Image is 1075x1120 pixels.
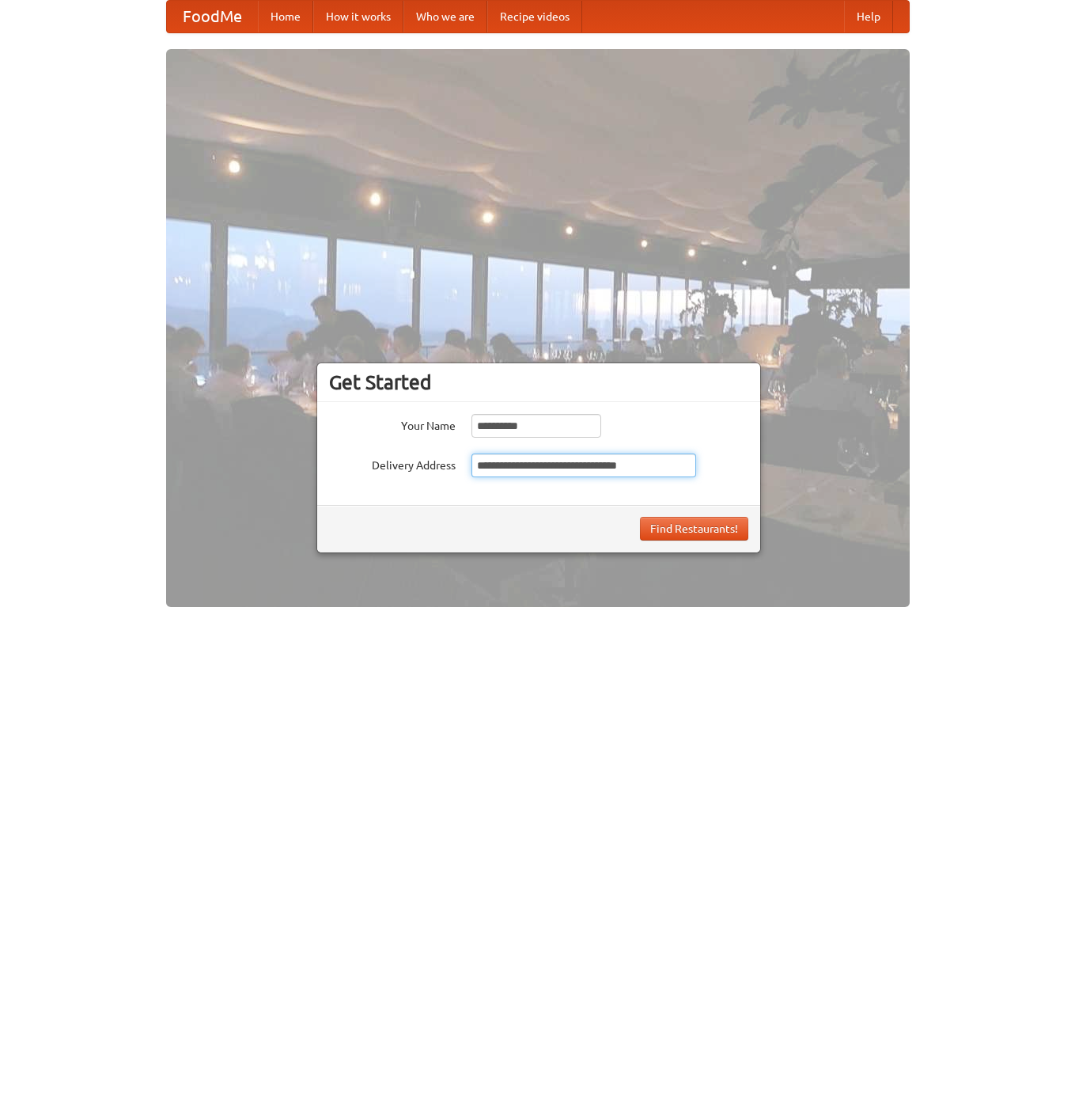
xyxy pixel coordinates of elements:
h3: Get Started [329,370,748,394]
a: FoodMe [167,1,258,32]
button: Find Restaurants! [640,517,748,541]
a: Who we are [403,1,487,32]
label: Your Name [329,414,456,434]
a: How it works [313,1,403,32]
label: Delivery Address [329,454,456,473]
a: Home [258,1,313,32]
a: Recipe videos [487,1,582,32]
a: Help [844,1,893,32]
